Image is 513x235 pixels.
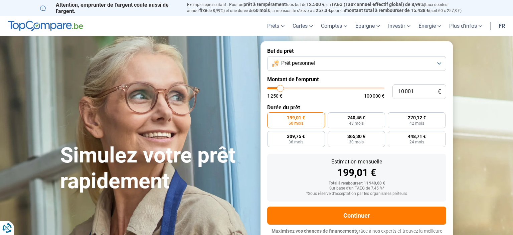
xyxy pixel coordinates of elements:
[347,134,365,139] span: 365,30 €
[384,16,414,36] a: Investir
[273,192,441,196] div: *Sous réserve d'acceptation par les organismes prêteurs
[287,115,305,120] span: 199,01 €
[267,207,446,225] button: Continuer
[408,134,426,139] span: 448,71 €
[263,16,289,36] a: Prêts
[199,8,207,13] span: fixe
[351,16,384,36] a: Épargne
[267,56,446,71] button: Prêt personnel
[272,228,356,234] span: Maximisez vos chances de financement
[317,16,351,36] a: Comptes
[445,16,486,36] a: Plus d'infos
[349,121,364,125] span: 48 mois
[289,16,317,36] a: Cartes
[347,115,365,120] span: 240,45 €
[267,48,446,54] label: But du prêt
[253,8,270,13] span: 60 mois
[345,8,429,13] span: montant total à rembourser de 15.438 €
[273,159,441,164] div: Estimation mensuelle
[273,168,441,178] div: 199,01 €
[495,16,509,36] a: fr
[408,115,426,120] span: 270,12 €
[287,134,305,139] span: 309,75 €
[364,94,384,98] span: 100 000 €
[289,140,303,144] span: 36 mois
[267,104,446,111] label: Durée du prêt
[281,60,315,67] span: Prêt personnel
[243,2,286,7] span: prêt à tempérament
[187,2,473,14] p: Exemple représentatif : Pour un tous but de , un (taux débiteur annuel de 8,99%) et une durée de ...
[306,2,325,7] span: 12.500 €
[273,186,441,191] div: Sur base d'un TAEG de 7,45 %*
[273,181,441,186] div: Total à rembourser: 11 940,60 €
[414,16,445,36] a: Énergie
[40,2,179,14] p: Attention, emprunter de l'argent coûte aussi de l'argent.
[331,2,424,7] span: TAEG (Taux annuel effectif global) de 8,99%
[438,89,441,95] span: €
[8,21,83,31] img: TopCompare
[267,94,282,98] span: 1 250 €
[409,121,424,125] span: 42 mois
[349,140,364,144] span: 30 mois
[409,140,424,144] span: 24 mois
[60,143,252,194] h1: Simulez votre prêt rapidement
[316,8,331,13] span: 257,3 €
[267,76,446,83] label: Montant de l'emprunt
[289,121,303,125] span: 60 mois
